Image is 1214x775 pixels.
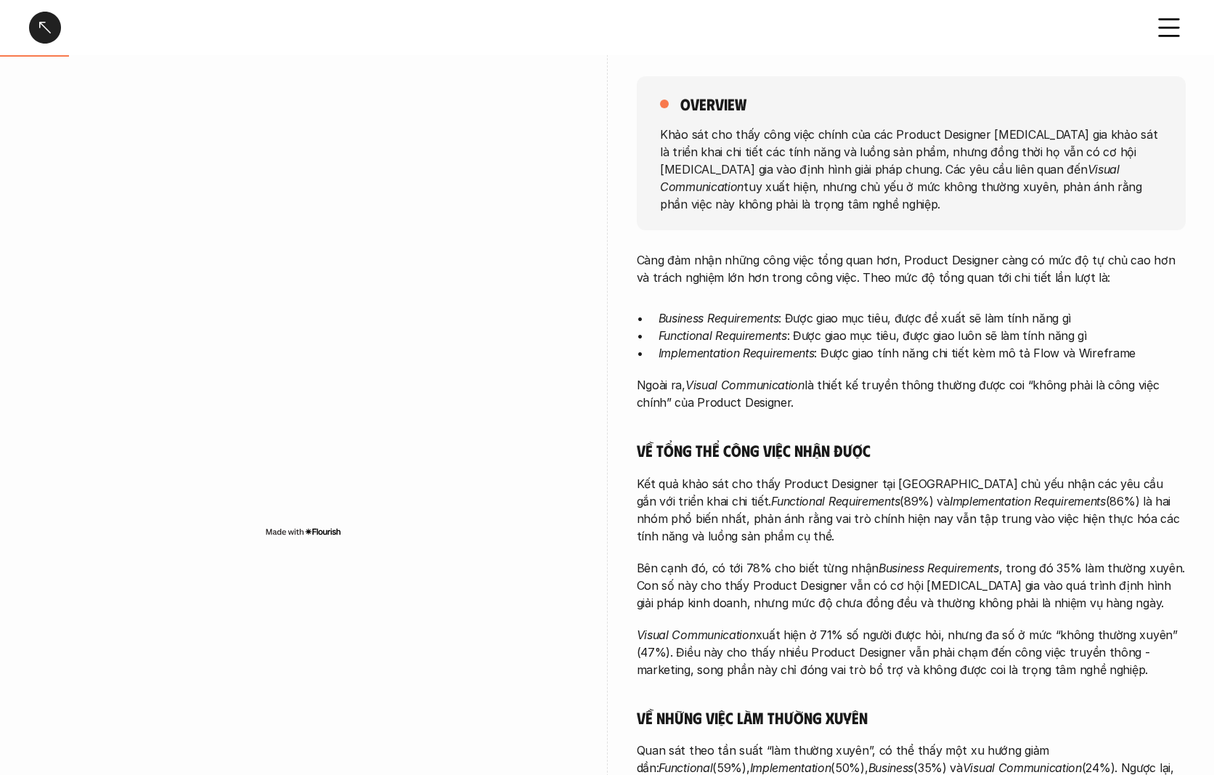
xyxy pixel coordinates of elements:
[659,344,1186,362] p: : Được giao tính năng chi tiết kèm mô tả Flow và Wireframe
[680,94,746,114] h5: overview
[771,494,900,508] em: Functional Requirements
[963,760,1082,775] em: Visual Communication
[637,559,1186,612] p: Bên cạnh đó, có tới 78% cho biết từng nhận , trong đó 35% làm thường xuyên. Con số này cho thấy P...
[659,760,712,775] em: Functional
[265,526,341,537] img: Made with Flourish
[659,311,779,325] em: Business Requirements
[685,378,804,392] em: Visual Communication
[637,376,1186,411] p: Ngoài ra, là thiết kế truyền thông thường được coi “không phải là công việc chính” của Product De...
[879,561,999,575] em: Business Requirements
[637,440,1186,460] h5: Về tổng thể công việc nhận được
[637,251,1186,286] p: Càng đảm nhận những công việc tổng quan hơn, Product Designer càng có mức độ tự chủ cao hơn và tr...
[659,327,1186,344] p: : Được giao mục tiêu, được giao luôn sẽ làm tính năng gì
[637,707,1186,728] h5: Về những việc làm thường xuyên
[660,125,1162,212] p: Khảo sát cho thấy công việc chính của các Product Designer [MEDICAL_DATA] gia khảo sát là triển k...
[637,626,1186,678] p: xuất hiện ở 71% số người được hỏi, nhưng đa số ở mức “không thường xuyên” (47%). Điều này cho thấ...
[659,346,815,360] em: Implementation Requirements
[950,494,1106,508] em: Implementation Requirements
[868,760,914,775] em: Business
[659,328,787,343] em: Functional Requirements
[659,309,1186,327] p: : Được giao mục tiêu, được đề xuất sẽ làm tính năng gì
[750,760,831,775] em: Implementation
[29,87,578,523] iframe: Interactive or visual content
[637,475,1186,545] p: Kết quả khảo sát cho thấy Product Designer tại [GEOGRAPHIC_DATA] chủ yếu nhận các yêu cầu gắn với...
[660,161,1123,193] em: Visual Communication
[637,628,756,642] em: Visual Communication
